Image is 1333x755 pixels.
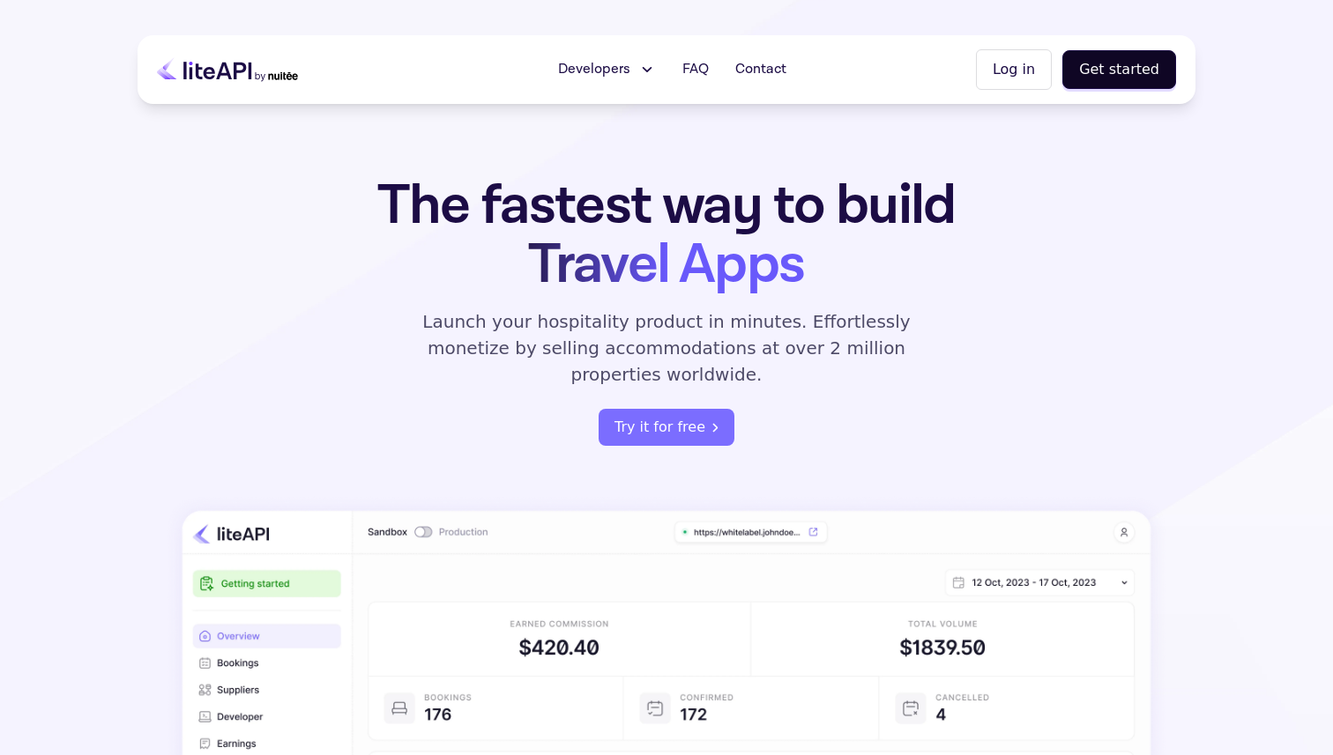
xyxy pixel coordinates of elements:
[547,52,666,87] button: Developers
[558,59,630,80] span: Developers
[402,308,931,388] p: Launch your hospitality product in minutes. Effortlessly monetize by selling accommodations at ov...
[672,52,719,87] a: FAQ
[322,176,1011,294] h1: The fastest way to build
[976,49,1052,90] button: Log in
[682,59,709,80] span: FAQ
[599,409,734,446] button: Try it for free
[725,52,797,87] a: Contact
[599,409,734,446] a: register
[1062,50,1176,89] button: Get started
[528,228,804,301] span: Travel Apps
[735,59,786,80] span: Contact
